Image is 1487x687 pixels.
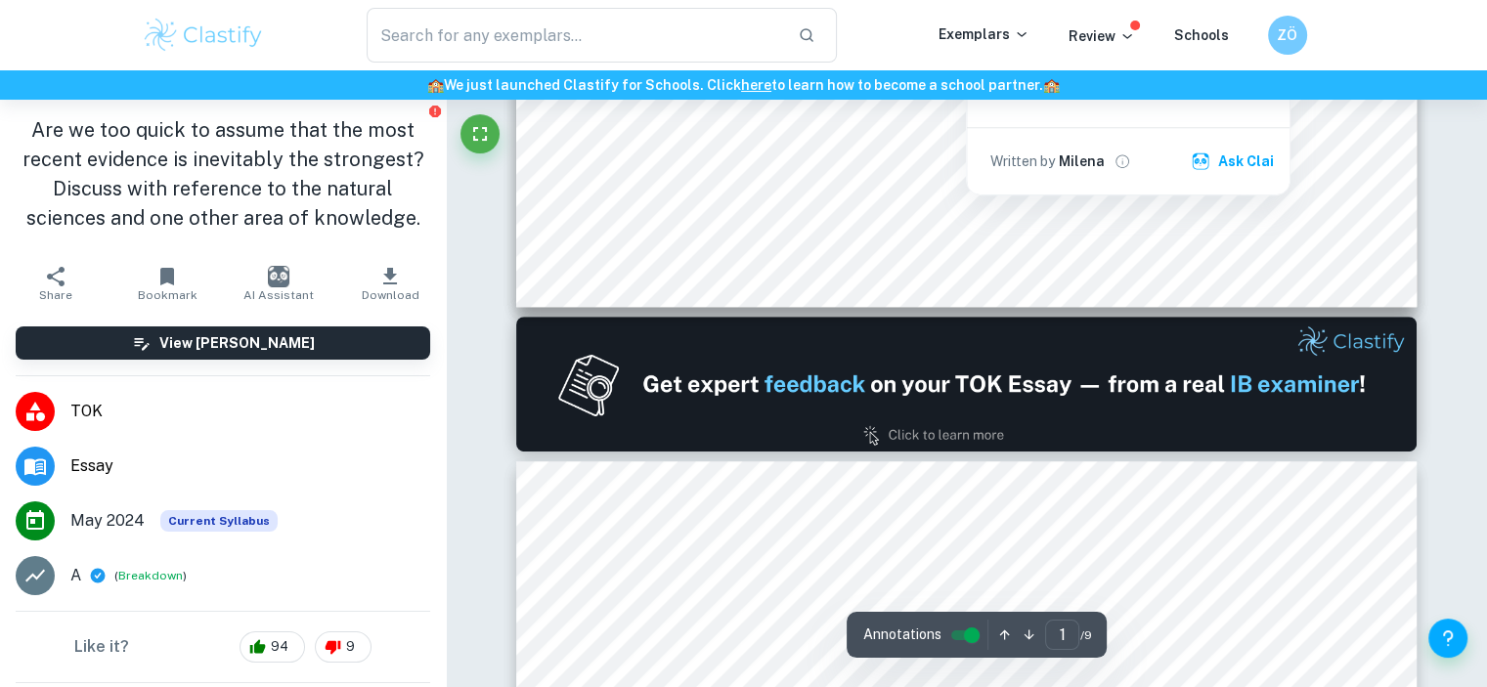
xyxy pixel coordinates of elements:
span: Bookmark [138,288,197,302]
div: 9 [315,631,372,663]
img: Clastify logo [142,16,266,55]
span: In given circumstances, we are eager to make assumptions4a belief infused with [676,570,1311,587]
span: ( ) [114,567,187,585]
p: Exemplars [939,23,1029,45]
button: Download [334,256,446,311]
button: Ask Clai [1187,144,1282,179]
button: Fullscreen [460,114,500,153]
h1: Are we too quick to assume that the most recent evidence is inevitably the strongest? Discuss wit... [16,115,430,233]
span: 1 [1302,234,1312,251]
span: Current Syllabus [160,510,278,532]
div: 94 [240,631,305,663]
span: falsifying our presumption but upon encountering the term <new=, it becomes the minority that [622,651,1311,668]
button: AI Assistant [223,256,334,311]
span: 9 [335,637,366,657]
h6: Milena [1059,150,1105,172]
a: Schools [1174,27,1229,43]
span: 🏫 [427,77,444,93]
p: Review [1069,25,1135,47]
button: Bookmark [111,256,223,311]
p: A [70,564,81,587]
button: View [PERSON_NAME] [16,326,430,360]
img: AI Assistant [268,266,289,287]
span: May 2024 [70,509,145,533]
h6: Like it? [74,635,129,659]
input: Search for any exemplars... [367,8,783,63]
span: Essay [70,454,430,478]
img: clai.svg [1191,151,1210,171]
div: This exemplar is based on the current syllabus. Feel free to refer to it for inspiration/ideas wh... [160,510,278,532]
p: Written by [990,150,1055,172]
h6: ZÖ [1276,24,1298,46]
span: / 9 [1079,626,1091,644]
span: Share [39,288,72,302]
button: Breakdown [118,567,183,584]
span: Download [362,288,419,302]
h6: We just launched Clastify for Schools. Click to learn how to become a school partner. [4,74,1483,96]
span: Annotations [862,624,940,645]
span: 94 [260,637,299,657]
button: View full profile [1109,148,1136,175]
button: Report issue [427,104,442,118]
span: TOK [70,400,430,423]
h6: View [PERSON_NAME] [159,332,315,354]
span: AI Assistant [243,288,314,302]
button: ZÖ [1268,16,1307,55]
span: 🏫 [1043,77,1060,93]
a: here [741,77,771,93]
span: uncertainty, reliant on empirical evidence. Ignorant of the majority9s greater evidence against [622,610,1310,627]
button: Help and Feedback [1428,619,1467,658]
img: Ad [516,317,1418,451]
